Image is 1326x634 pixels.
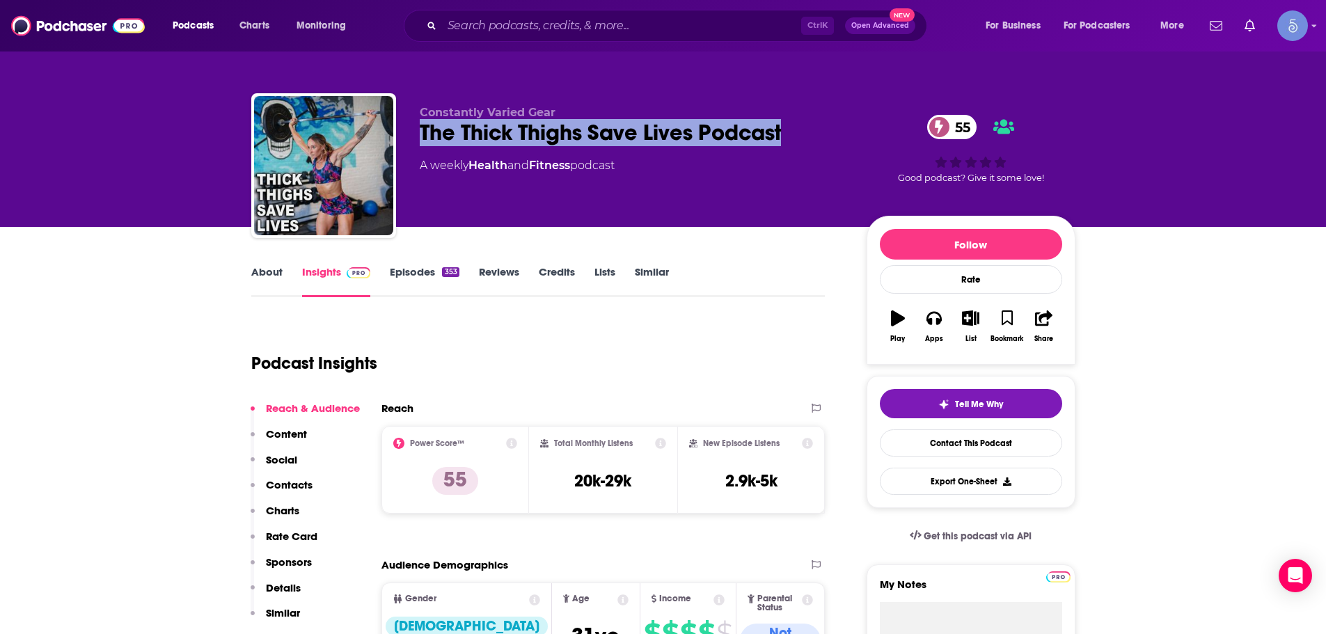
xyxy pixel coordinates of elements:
[955,399,1003,410] span: Tell Me Why
[898,173,1044,183] span: Good podcast? Give it some love!
[899,519,1043,553] a: Get this podcast via API
[251,504,299,530] button: Charts
[254,96,393,235] img: The Thick Thighs Save Lives Podcast
[297,16,346,35] span: Monitoring
[990,335,1023,343] div: Bookmark
[251,581,301,607] button: Details
[390,265,459,297] a: Episodes353
[867,106,1075,192] div: 55Good podcast? Give it some love!
[266,478,313,491] p: Contacts
[927,115,977,139] a: 55
[266,606,300,619] p: Similar
[1151,15,1201,37] button: open menu
[381,558,508,571] h2: Audience Demographics
[173,16,214,35] span: Podcasts
[266,427,307,441] p: Content
[574,470,631,491] h3: 20k-29k
[1064,16,1130,35] span: For Podcasters
[659,594,691,603] span: Income
[880,265,1062,294] div: Rate
[880,429,1062,457] a: Contact This Podcast
[163,15,232,37] button: open menu
[757,594,800,612] span: Parental Status
[266,504,299,517] p: Charts
[287,15,364,37] button: open menu
[302,265,371,297] a: InsightsPodchaser Pro
[986,16,1041,35] span: For Business
[572,594,590,603] span: Age
[251,402,360,427] button: Reach & Audience
[251,530,317,555] button: Rate Card
[880,578,1062,602] label: My Notes
[468,159,507,172] a: Health
[965,335,977,343] div: List
[801,17,834,35] span: Ctrl K
[938,399,949,410] img: tell me why sparkle
[880,389,1062,418] button: tell me why sparkleTell Me Why
[594,265,615,297] a: Lists
[251,453,297,479] button: Social
[266,402,360,415] p: Reach & Audience
[989,301,1025,351] button: Bookmark
[1204,14,1228,38] a: Show notifications dropdown
[1277,10,1308,41] button: Show profile menu
[251,478,313,504] button: Contacts
[845,17,915,34] button: Open AdvancedNew
[417,10,940,42] div: Search podcasts, credits, & more...
[916,301,952,351] button: Apps
[239,16,269,35] span: Charts
[924,530,1032,542] span: Get this podcast via API
[1239,14,1261,38] a: Show notifications dropdown
[266,530,317,543] p: Rate Card
[251,353,377,374] h1: Podcast Insights
[890,335,905,343] div: Play
[880,229,1062,260] button: Follow
[381,402,413,415] h2: Reach
[554,438,633,448] h2: Total Monthly Listens
[1034,335,1053,343] div: Share
[405,594,436,603] span: Gender
[442,15,801,37] input: Search podcasts, credits, & more...
[890,8,915,22] span: New
[1279,559,1312,592] div: Open Intercom Messenger
[11,13,145,39] img: Podchaser - Follow, Share and Rate Podcasts
[1277,10,1308,41] span: Logged in as Spiral5-G1
[952,301,988,351] button: List
[539,265,575,297] a: Credits
[880,301,916,351] button: Play
[251,265,283,297] a: About
[1025,301,1061,351] button: Share
[725,470,778,491] h3: 2.9k-5k
[442,267,459,277] div: 353
[251,555,312,581] button: Sponsors
[1160,16,1184,35] span: More
[1277,10,1308,41] img: User Profile
[266,555,312,569] p: Sponsors
[1046,569,1071,583] a: Pro website
[347,267,371,278] img: Podchaser Pro
[432,467,478,495] p: 55
[251,427,307,453] button: Content
[925,335,943,343] div: Apps
[635,265,669,297] a: Similar
[410,438,464,448] h2: Power Score™
[703,438,780,448] h2: New Episode Listens
[976,15,1058,37] button: open menu
[266,581,301,594] p: Details
[880,468,1062,495] button: Export One-Sheet
[479,265,519,297] a: Reviews
[266,453,297,466] p: Social
[420,157,615,174] div: A weekly podcast
[507,159,529,172] span: and
[230,15,278,37] a: Charts
[1055,15,1151,37] button: open menu
[851,22,909,29] span: Open Advanced
[251,606,300,632] button: Similar
[529,159,570,172] a: Fitness
[420,106,555,119] span: Constantly Varied Gear
[1046,571,1071,583] img: Podchaser Pro
[941,115,977,139] span: 55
